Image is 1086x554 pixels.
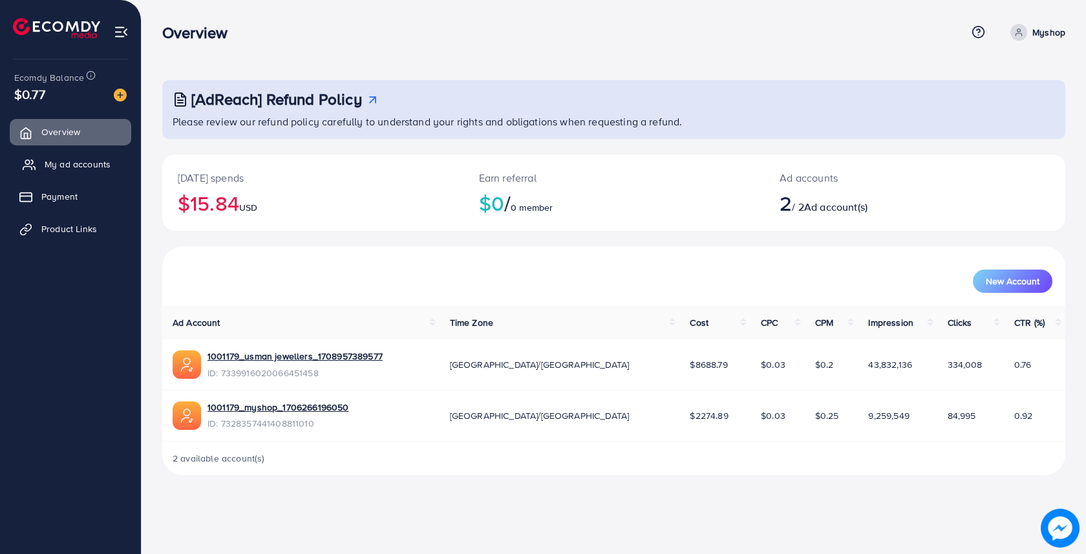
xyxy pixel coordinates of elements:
button: New Account [973,270,1052,293]
a: Myshop [1005,24,1065,41]
span: Ecomdy Balance [14,71,84,84]
h3: Overview [162,23,238,42]
span: CTR (%) [1014,316,1045,329]
h2: / 2 [780,191,974,215]
span: Payment [41,190,78,203]
span: $0.03 [761,358,785,371]
h2: $0 [479,191,749,215]
p: Ad accounts [780,170,974,186]
span: 43,832,136 [868,358,912,371]
img: image [114,89,127,101]
span: 0.76 [1014,358,1032,371]
span: CPM [815,316,833,329]
span: $0.2 [815,358,834,371]
span: 2 [780,188,792,218]
span: 0 member [511,201,553,214]
a: Overview [10,119,131,145]
span: Ad Account [173,316,220,329]
span: 2 available account(s) [173,452,265,465]
a: Payment [10,184,131,209]
span: $0.77 [14,85,45,103]
img: logo [13,18,100,38]
span: USD [239,201,257,214]
span: My ad accounts [45,158,111,171]
a: 1001179_usman jewellers_1708957389577 [208,350,383,363]
span: 334,008 [948,358,983,371]
h2: $15.84 [178,191,448,215]
span: Impression [868,316,913,329]
span: $8688.79 [690,358,727,371]
span: CPC [761,316,778,329]
img: menu [114,25,129,39]
img: ic-ads-acc.e4c84228.svg [173,401,201,430]
span: Cost [690,316,708,329]
span: Time Zone [450,316,493,329]
span: Clicks [948,316,972,329]
span: [GEOGRAPHIC_DATA]/[GEOGRAPHIC_DATA] [450,409,630,422]
span: New Account [986,277,1039,286]
span: $0.25 [815,409,839,422]
a: My ad accounts [10,151,131,177]
img: ic-ads-acc.e4c84228.svg [173,350,201,379]
span: Product Links [41,222,97,235]
span: $2274.89 [690,409,728,422]
span: Overview [41,125,80,138]
span: 0.92 [1014,409,1033,422]
span: 9,259,549 [868,409,909,422]
span: ID: 7339916020066451458 [208,367,383,379]
p: Myshop [1032,25,1065,40]
span: $0.03 [761,409,785,422]
p: Please review our refund policy carefully to understand your rights and obligations when requesti... [173,114,1058,129]
a: 1001179_myshop_1706266196050 [208,401,348,414]
p: Earn referral [479,170,749,186]
h3: [AdReach] Refund Policy [191,90,362,109]
span: 84,995 [948,409,976,422]
img: image [1041,509,1080,548]
a: Product Links [10,216,131,242]
span: / [504,188,511,218]
span: ID: 7328357441408811010 [208,417,348,430]
span: [GEOGRAPHIC_DATA]/[GEOGRAPHIC_DATA] [450,358,630,371]
span: Ad account(s) [804,200,868,214]
p: [DATE] spends [178,170,448,186]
